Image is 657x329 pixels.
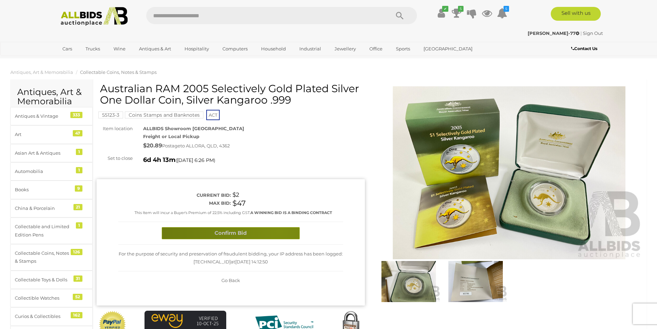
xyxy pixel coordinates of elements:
[330,43,360,55] a: Jewellery
[15,223,72,239] div: Collectable and Limited Edition Pens
[15,312,72,320] div: Curios & Collectibles
[377,261,440,302] img: Australian RAM 2005 Selectively Gold Plated Silver One Dollar Coin, Silver Kangaroo .999
[80,69,157,75] a: Collectable Coins, Notes & Stamps
[118,199,231,207] div: Max bid:
[551,7,601,21] a: Sell with us
[180,143,230,148] span: to ALLORA, QLD, 4362
[232,191,239,198] span: $2
[10,289,93,307] a: Collectible Watches 52
[10,125,93,144] a: Art 47
[10,199,93,217] a: China & Porcelain 21
[436,7,447,19] a: ✔
[91,125,138,133] div: Item location
[382,7,417,24] button: Search
[118,191,231,199] div: Current bid:
[73,294,82,300] div: 52
[257,43,290,55] a: Household
[98,112,123,118] mark: 55123-3
[10,144,93,162] a: Asian Art & Antiques 1
[73,275,82,282] div: 31
[70,112,82,118] div: 333
[206,110,220,120] span: ACT
[15,249,72,265] div: Collectable Coins, Notes & Stamps
[143,156,176,164] strong: 6d 4h 13m
[118,245,343,272] div: For the purpose of security and preservation of fraudulent bidding, your IP address has been logg...
[125,112,203,118] mark: Coins Stamps and Banknotes
[17,87,86,106] h2: Antiques, Art & Memorabilia
[10,271,93,289] a: Collectable Toys & Dolls 31
[528,30,580,36] a: [PERSON_NAME]-77
[15,204,72,212] div: China & Porcelain
[162,227,300,239] button: Confirm Bid
[497,7,507,19] a: 5
[583,30,603,36] a: Sign Out
[451,7,462,19] a: 5
[365,43,387,55] a: Office
[10,217,93,244] a: Collectable and Limited Edition Pens 1
[10,307,93,326] a: Curios & Collectibles 162
[125,112,203,118] a: Coins Stamps and Banknotes
[442,6,448,12] i: ✔
[10,162,93,181] a: Automobilia 1
[458,6,464,12] i: 5
[135,210,332,215] small: This Item will incur a Buyer's Premium of 22.5% including GST.
[100,83,363,106] h1: Australian RAM 2005 Selectively Gold Plated Silver One Dollar Coin, Silver Kangaroo .999
[76,167,82,173] div: 1
[580,30,582,36] span: |
[232,199,246,207] span: $47
[571,45,599,52] a: Contact Us
[15,276,72,284] div: Collectable Toys & Dolls
[375,86,644,259] img: Australian RAM 2005 Selectively Gold Plated Silver One Dollar Coin, Silver Kangaroo .999
[295,43,326,55] a: Industrial
[15,149,72,157] div: Asian Art & Antiques
[444,261,507,302] img: Australian RAM 2005 Selectively Gold Plated Silver One Dollar Coin, Silver Kangaroo .999
[75,185,82,192] div: 9
[71,312,82,318] div: 162
[10,244,93,271] a: Collectable Coins, Notes & Stamps 126
[221,278,240,283] span: Go Back
[391,43,415,55] a: Sports
[504,6,509,12] i: 5
[15,186,72,194] div: Books
[176,157,215,163] span: ( )
[180,43,213,55] a: Hospitality
[76,149,82,155] div: 1
[571,46,597,51] b: Contact Us
[73,130,82,136] div: 47
[15,130,72,138] div: Art
[58,43,77,55] a: Cars
[177,157,214,163] span: [DATE] 6:26 PM
[98,112,123,118] a: 55123-3
[135,43,176,55] a: Antiques & Art
[76,222,82,229] div: 1
[193,259,231,264] span: [TECHNICAL_ID]
[528,30,579,36] strong: [PERSON_NAME]-77
[143,141,365,151] div: Postage
[15,294,72,302] div: Collectible Watches
[10,107,93,125] a: Antiques & Vintage 333
[15,112,72,120] div: Antiques & Vintage
[71,249,82,255] div: 126
[143,134,199,139] strong: Freight or Local Pickup
[10,69,73,75] a: Antiques, Art & Memorabilia
[143,142,162,149] strong: $20.89
[73,204,82,210] div: 21
[81,43,104,55] a: Trucks
[15,167,72,175] div: Automobilia
[91,154,138,162] div: Set to close
[419,43,477,55] a: [GEOGRAPHIC_DATA]
[235,259,268,264] span: [DATE] 14:12:50
[143,126,244,131] strong: ALLBIDS Showroom [GEOGRAPHIC_DATA]
[10,181,93,199] a: Books 9
[57,7,132,26] img: Allbids.com.au
[250,210,332,215] b: A WINNING BID IS A BINDING CONTRACT
[218,43,252,55] a: Computers
[109,43,130,55] a: Wine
